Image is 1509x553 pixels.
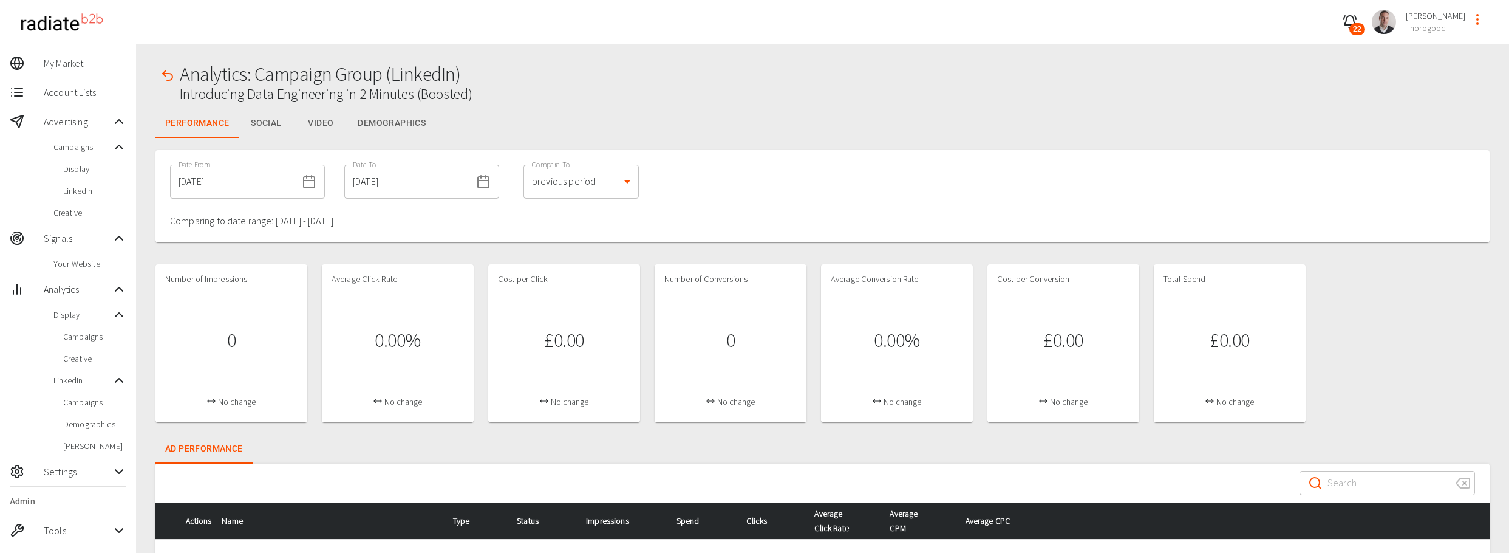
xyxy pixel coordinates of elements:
div: previous period [523,165,639,199]
span: Average Click Rate [814,506,865,535]
span: Display [63,163,126,175]
h4: Total Spend [1163,274,1296,285]
div: Name [222,513,433,528]
img: 2521fcbb6526f89d07337a322cb41024 [1372,10,1396,34]
button: Ad Performance [155,434,253,464]
span: LinkedIn [53,374,112,386]
span: LinkedIn [63,185,126,197]
label: Date To [353,159,376,170]
div: Clicks [746,513,795,528]
div: Average CPC [966,513,1480,528]
h4: No change [498,397,630,408]
span: Status [517,513,558,528]
span: Creative [63,352,126,365]
div: Type [453,513,498,528]
h1: 0 [227,329,236,352]
h4: Number of Impressions [165,274,298,285]
input: dd/mm/yyyy [170,165,297,199]
h4: Average Conversion Rate [831,274,963,285]
span: Tools [44,523,112,538]
button: Performance [155,109,239,138]
h4: Cost per Click [498,274,630,285]
span: [PERSON_NAME] [1406,10,1465,22]
div: Average Click Rate [814,506,870,535]
span: Average CPM [890,506,939,535]
span: Settings [44,464,112,479]
span: Campaigns [63,331,126,343]
button: Social [239,109,293,138]
h1: £0.00 [544,329,584,352]
h4: Number of Conversions [664,274,797,285]
h4: No change [664,397,797,408]
span: My Market [44,56,126,70]
div: Spend [676,513,727,528]
button: 22 [1338,10,1362,34]
div: Campaigns Tabs [155,434,253,464]
h1: £0.00 [1210,329,1250,352]
button: Demographics [348,109,435,138]
h1: £0.00 [1043,329,1083,352]
span: 22 [1349,23,1365,35]
span: Average CPC [966,513,1030,528]
h1: 0.00% [874,329,920,352]
div: Status [517,513,567,528]
h4: No change [997,397,1129,408]
span: Campaigns [63,396,126,408]
span: Creative [53,207,126,219]
svg: Search [1308,476,1323,490]
span: Thorogood [1406,22,1465,34]
h4: Cost per Conversion [997,274,1129,285]
input: dd/mm/yyyy [344,165,471,199]
label: Compare To [532,159,570,170]
h4: No change [332,397,464,408]
h1: 0.00% [375,329,421,352]
span: Type [453,513,489,528]
h4: No change [1163,397,1296,408]
div: Impressions [586,513,657,528]
input: Search [1327,466,1446,500]
div: Metrics Tabs [155,109,1490,138]
h1: 0 [726,329,735,352]
span: Analytics [44,282,112,297]
span: Campaigns [53,141,112,153]
p: Comparing to date range: [DATE] - [DATE] [170,213,333,228]
span: Advertising [44,114,112,129]
h4: Average Click Rate [332,274,464,285]
h2: Introducing Data Engineering in 2 Minutes (Boosted) [180,86,472,103]
h4: No change [165,397,298,408]
button: Video [293,109,348,138]
span: Spend [676,513,719,528]
span: Clicks [746,513,786,528]
span: Impressions [586,513,649,528]
h1: Analytics: Campaign Group (LinkedIn) [180,63,472,86]
span: Demographics [63,418,126,430]
span: Your Website [53,258,126,270]
div: Average CPM [890,506,945,535]
span: Display [53,309,112,321]
h4: No change [831,397,963,408]
span: Account Lists [44,85,126,100]
label: Date From [179,159,210,170]
span: Name [222,513,262,528]
button: profile-menu [1465,7,1490,32]
span: Signals [44,231,112,246]
span: [PERSON_NAME] [63,440,126,452]
img: radiateb2b_logo_black.png [15,9,109,36]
